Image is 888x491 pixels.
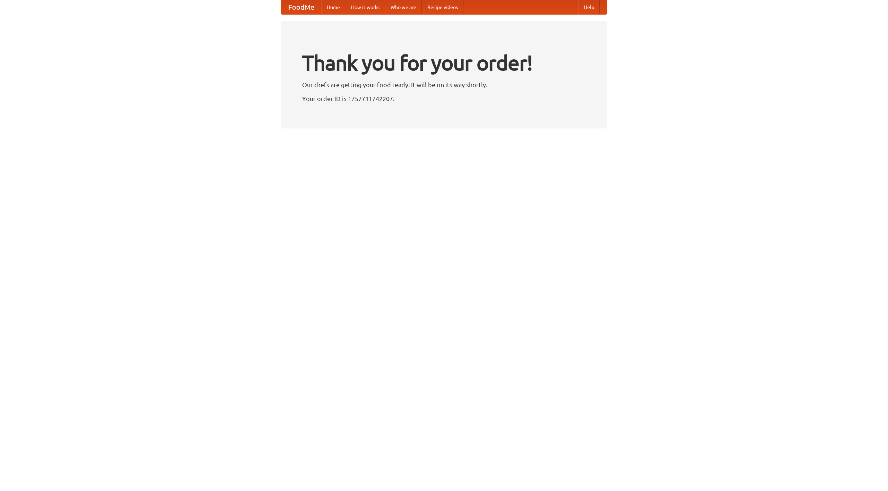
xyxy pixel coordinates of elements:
a: How it works [345,0,385,14]
p: Your order ID is 1757711742207. [302,93,586,104]
p: Our chefs are getting your food ready. It will be on its way shortly. [302,79,586,90]
h1: Thank you for your order! [302,46,586,79]
a: Home [321,0,345,14]
a: FoodMe [281,0,321,14]
a: Recipe videos [422,0,463,14]
a: Who we are [385,0,422,14]
a: Help [578,0,600,14]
